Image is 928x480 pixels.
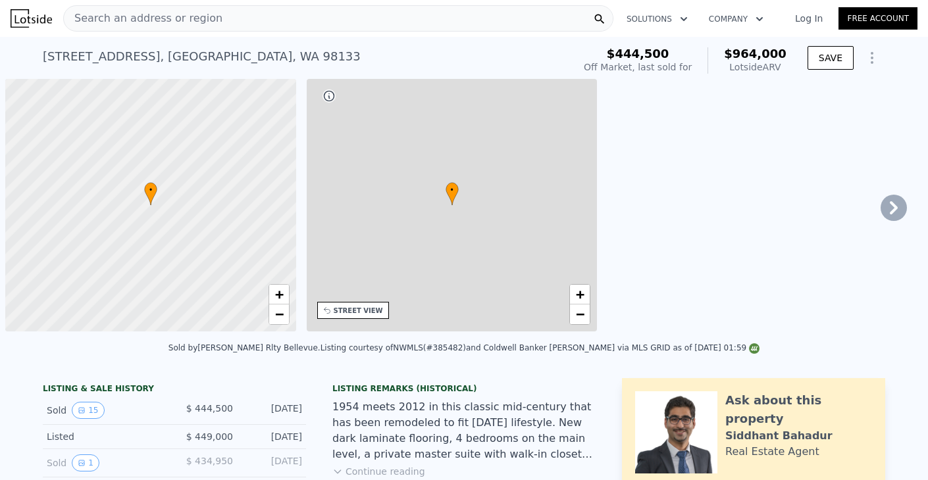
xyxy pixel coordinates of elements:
[64,11,222,26] span: Search an address or region
[616,7,698,31] button: Solutions
[144,182,157,205] div: •
[446,184,459,196] span: •
[576,306,584,322] span: −
[446,182,459,205] div: •
[274,286,283,302] span: +
[607,47,669,60] span: $444,500
[47,430,164,443] div: Listed
[47,454,164,471] div: Sold
[576,286,584,302] span: +
[584,60,692,74] div: Off Market, last sold for
[725,391,872,428] div: Ask about this property
[244,402,302,419] div: [DATE]
[698,7,774,31] button: Company
[859,45,885,71] button: Show Options
[186,403,233,414] span: $ 444,500
[321,343,760,352] div: Listing courtesy of NWMLS (#385482) and Coldwell Banker [PERSON_NAME] via MLS GRID as of [DATE] 0...
[269,285,289,304] a: Zoom in
[724,60,786,74] div: Lotside ARV
[332,465,425,478] button: Continue reading
[779,12,838,25] a: Log In
[43,383,306,396] div: LISTING & SALE HISTORY
[186,431,233,442] span: $ 449,000
[808,46,854,70] button: SAVE
[244,430,302,443] div: [DATE]
[725,444,819,460] div: Real Estate Agent
[334,306,383,316] div: STREET VIEW
[838,7,917,30] a: Free Account
[570,304,590,324] a: Zoom out
[72,454,99,471] button: View historical data
[570,285,590,304] a: Zoom in
[274,306,283,322] span: −
[725,428,833,444] div: Siddhant Bahadur
[332,399,596,462] div: 1954 meets 2012 in this classic mid-century that has been remodeled to fit [DATE] lifestyle. New ...
[186,456,233,466] span: $ 434,950
[724,47,786,60] span: $964,000
[144,184,157,196] span: •
[11,9,52,28] img: Lotside
[244,454,302,471] div: [DATE]
[332,383,596,394] div: Listing Remarks (Historical)
[168,343,321,352] div: Sold by [PERSON_NAME] Rlty Bellevue .
[72,402,104,419] button: View historical data
[47,402,164,419] div: Sold
[749,343,760,354] img: NWMLS Logo
[269,304,289,324] a: Zoom out
[43,47,361,66] div: [STREET_ADDRESS] , [GEOGRAPHIC_DATA] , WA 98133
